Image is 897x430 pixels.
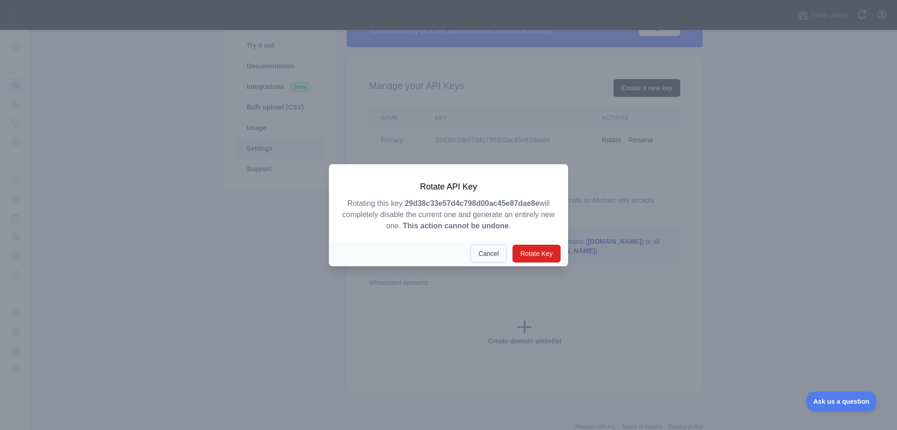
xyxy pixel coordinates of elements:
[403,222,509,230] strong: This action cannot be undone
[806,392,878,411] iframe: Toggle Customer Support
[470,245,507,262] button: Cancel
[405,199,539,207] strong: 29d38c33e57d4c798d00ac45e87dae8e
[340,198,557,232] p: Rotating this key will completely disable the current one and generate an entirely new one. .
[340,181,557,192] h3: Rotate API Key
[513,245,561,262] button: Rotate Key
